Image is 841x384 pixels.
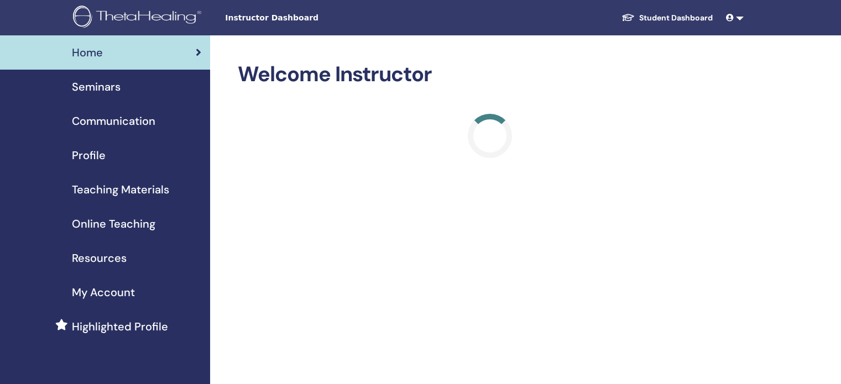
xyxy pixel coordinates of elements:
span: My Account [72,284,135,301]
img: graduation-cap-white.svg [621,13,635,22]
span: Seminars [72,78,121,95]
span: Resources [72,250,127,266]
span: Communication [72,113,155,129]
span: Home [72,44,103,61]
span: Highlighted Profile [72,318,168,335]
span: Online Teaching [72,215,155,232]
span: Profile [72,147,106,164]
a: Student Dashboard [613,8,722,28]
img: logo.png [73,6,205,30]
span: Teaching Materials [72,181,169,198]
h2: Welcome Instructor [238,62,741,87]
span: Instructor Dashboard [225,12,391,24]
